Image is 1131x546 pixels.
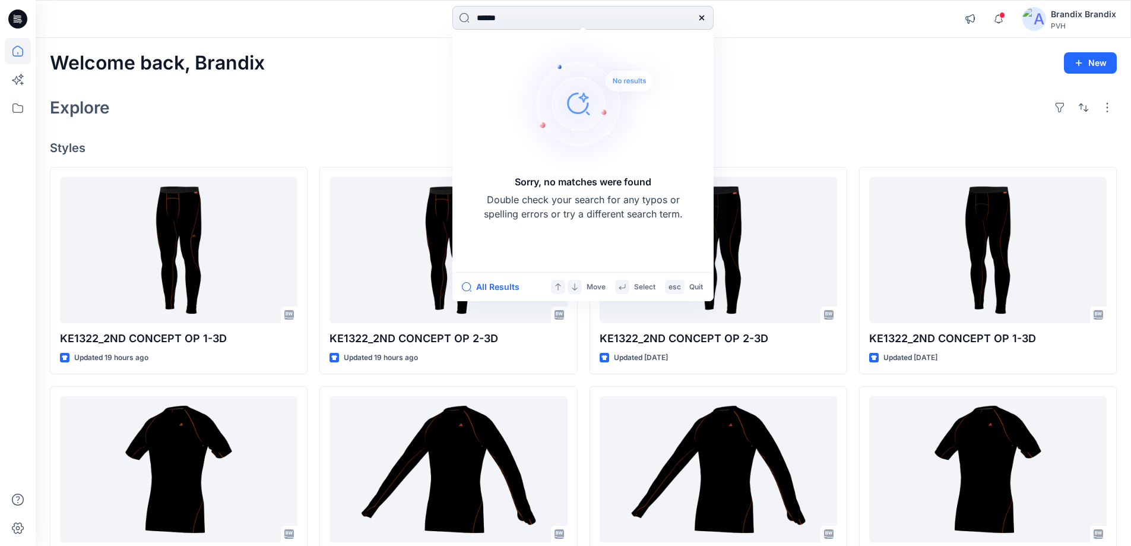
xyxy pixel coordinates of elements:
p: KE1322_2ND CONCEPT OP 2-3D [330,330,567,347]
div: PVH [1051,21,1116,30]
h2: Welcome back, Brandix [50,52,265,74]
img: avatar [1022,7,1046,31]
p: Move [587,281,606,293]
a: KE1322_2ND CONCEPT OP 2-3D [330,177,567,324]
a: KE1322_2ND CONCEPT OP 1-3D [60,177,297,324]
button: New [1064,52,1117,74]
p: Updated [DATE] [614,352,668,364]
div: Brandix Brandix [1051,7,1116,21]
p: KE1322_2ND CONCEPT OP 2-3D [600,330,837,347]
p: Updated 19 hours ago [74,352,148,364]
p: Quit [689,281,703,293]
p: KE1322_2ND CONCEPT OP 1-3D [869,330,1107,347]
a: KE1324-2ND CONCEPT-3D 1 [60,396,297,543]
p: esc [669,281,681,293]
p: Updated 19 hours ago [344,352,418,364]
a: KE1322_2ND CONCEPT OP 1-3D [869,177,1107,324]
a: KE1324-2ND CONCEPT-3D 1 [869,396,1107,543]
p: Double check your search for any typos or spelling errors or try a different search term. [482,192,684,221]
p: Select [634,281,655,293]
a: KE1323-2ND CONCEPT-3D 1 [330,396,567,543]
a: KE1322_2ND CONCEPT OP 2-3D [600,177,837,324]
p: KE1322_2ND CONCEPT OP 1-3D [60,330,297,347]
h2: Explore [50,98,110,117]
img: Sorry, no matches were found [509,32,676,175]
h5: Sorry, no matches were found [515,175,651,189]
h4: Styles [50,141,1117,155]
p: Updated [DATE] [883,352,937,364]
a: KE1323-2ND CONCEPT-3D 1 [600,396,837,543]
button: All Results [462,280,527,294]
